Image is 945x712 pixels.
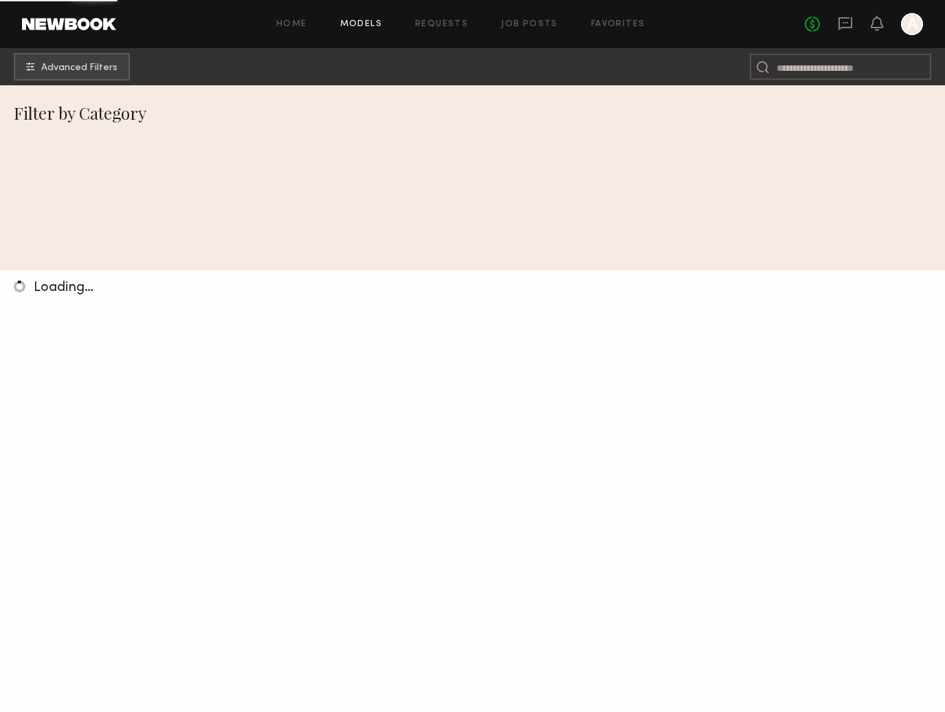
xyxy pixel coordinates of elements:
[276,20,307,29] a: Home
[340,20,382,29] a: Models
[501,20,558,29] a: Job Posts
[14,102,945,124] div: Filter by Category
[591,20,645,29] a: Favorites
[34,281,93,294] span: Loading…
[41,63,118,73] span: Advanced Filters
[901,13,923,35] a: A
[14,53,130,80] button: Advanced Filters
[415,20,468,29] a: Requests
